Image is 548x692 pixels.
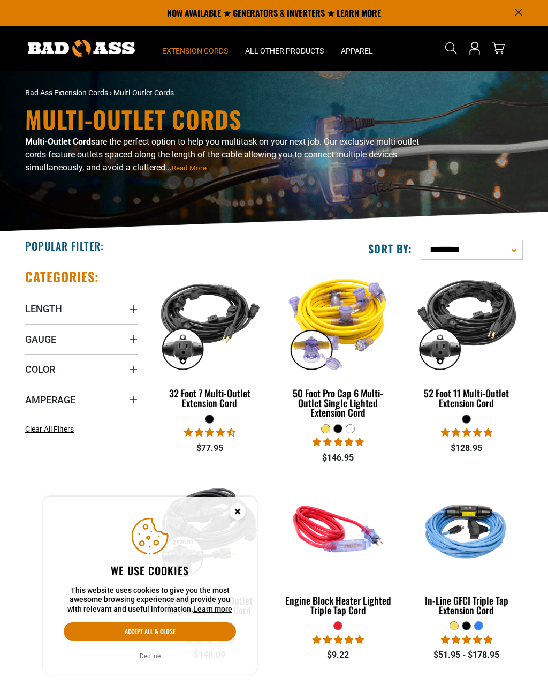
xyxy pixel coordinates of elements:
div: In-Line GFCI Triple Tap Extension Cord [410,596,523,615]
div: $77.95 [154,442,266,455]
a: red Engine Block Heater Lighted Triple Tap Cord [282,476,394,621]
summary: Amperage [25,385,138,415]
span: Amperage [25,394,75,406]
span: Length [25,303,62,315]
summary: Extension Cords [154,26,237,71]
a: black 52 Foot 11 Multi-Outlet Extension Cord [410,268,523,414]
div: $146.95 [282,452,394,464]
span: Clear All Filters [25,425,74,433]
img: red [280,477,396,581]
img: black [152,477,268,581]
div: $51.95 - $178.95 [410,649,523,661]
span: 5.00 stars [441,635,492,645]
img: black [409,270,524,374]
span: Multi-Outlet Cords [113,88,174,97]
span: 5.00 stars [313,635,364,645]
span: 4.74 stars [184,427,235,438]
img: black [152,270,268,374]
a: black 30 Foot 11 Multi-Outlet Duplex Extension Cord [154,476,266,621]
button: Decline [136,651,164,661]
span: Apparel [341,46,373,56]
b: Multi-Outlet Cords [25,137,95,147]
div: Engine Block Heater Lighted Triple Tap Cord [282,596,394,615]
a: black 32 Foot 7 Multi-Outlet Extension Cord [154,268,266,414]
span: Read More [172,164,207,172]
summary: Length [25,294,138,324]
h1: Multi-Outlet Cords [25,108,437,131]
summary: Gauge [25,324,138,354]
div: 32 Foot 7 Multi-Outlet Extension Cord [154,388,266,408]
summary: Apparel [332,26,382,71]
a: yellow 50 Foot Pro Cap 6 Multi-Outlet Single Lighted Extension Cord [282,268,394,424]
summary: Search [443,40,460,57]
a: Clear All Filters [25,424,78,435]
span: are the perfect option to help you multitask on your next job. Our exclusive multi-outlet cords f... [25,137,419,172]
img: Light Blue [409,477,524,581]
span: All Other Products [245,46,324,56]
h2: Categories: [25,268,99,285]
h2: Popular Filter: [25,239,104,253]
span: 4.80 stars [313,437,364,447]
summary: All Other Products [237,26,332,71]
label: Sort by: [368,242,412,255]
img: Bad Ass Extension Cords [28,40,135,57]
div: $128.95 [410,442,523,455]
a: Learn more [193,605,232,613]
span: 4.95 stars [441,427,492,438]
summary: Color [25,354,138,384]
span: › [110,88,112,97]
img: yellow [280,270,396,374]
button: Accept all & close [64,622,236,641]
nav: breadcrumbs [25,87,352,99]
span: Gauge [25,333,56,345]
span: Extension Cords [162,46,228,56]
div: $9.22 [282,649,394,661]
aside: Cookie Consent [43,497,257,675]
span: Color [25,363,55,375]
div: 50 Foot Pro Cap 6 Multi-Outlet Single Lighted Extension Cord [282,388,394,417]
div: 52 Foot 11 Multi-Outlet Extension Cord [410,388,523,408]
a: Light Blue In-Line GFCI Triple Tap Extension Cord [410,476,523,621]
p: This website uses cookies to give you the most awesome browsing experience and provide you with r... [64,586,236,614]
h2: We use cookies [64,563,236,577]
a: Bad Ass Extension Cords [25,88,108,97]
